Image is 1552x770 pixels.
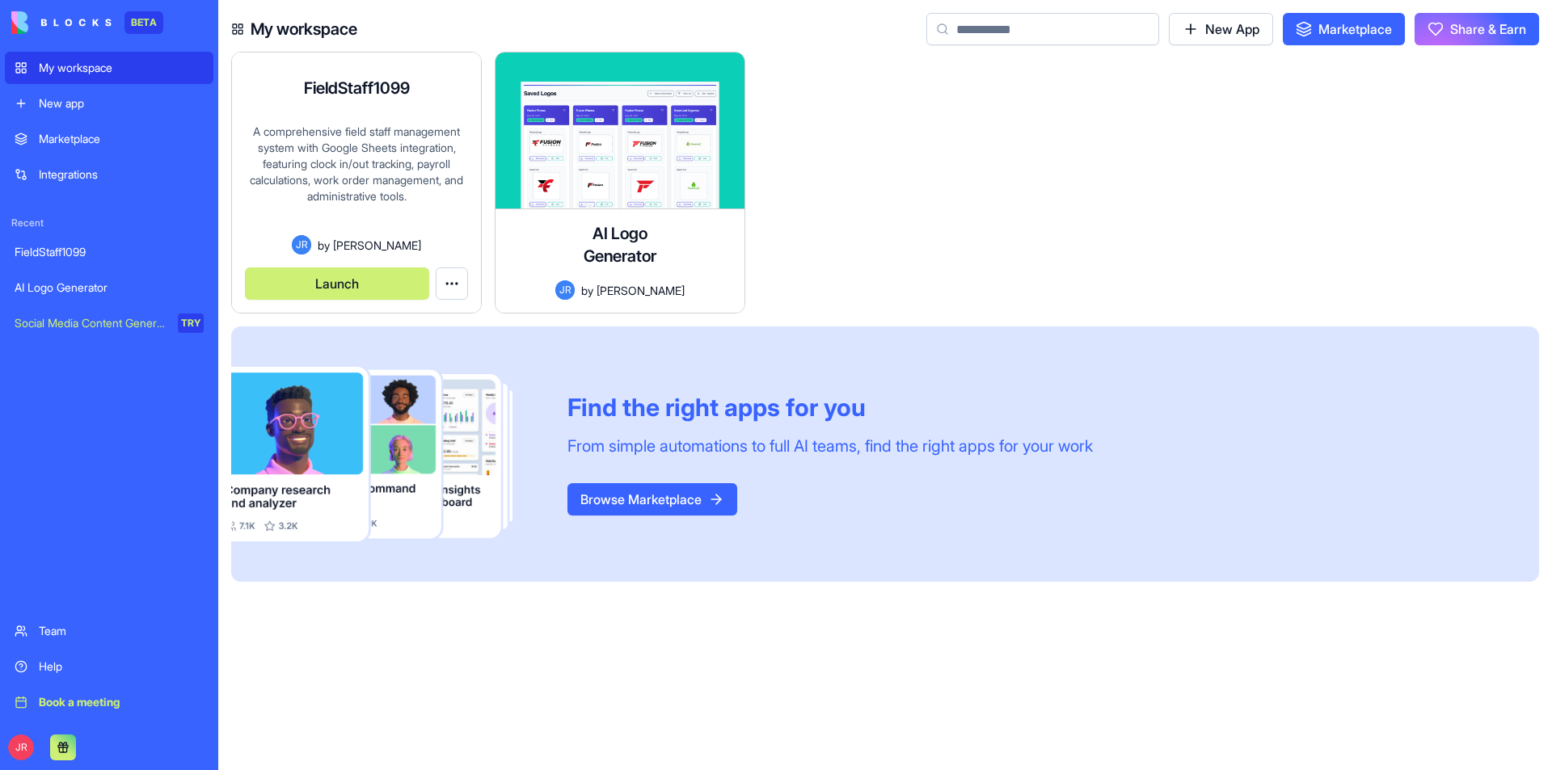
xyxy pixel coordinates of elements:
button: Launch [245,267,429,300]
div: Marketplace [39,131,204,147]
span: Share & Earn [1450,19,1526,39]
span: [PERSON_NAME] [333,237,421,254]
div: FieldStaff1099 [15,244,204,260]
a: Help [5,650,213,683]
h4: AI Logo Generator [555,222,685,267]
span: [PERSON_NAME] [597,282,685,299]
a: Integrations [5,158,213,191]
h4: FieldStaff1099 [304,77,410,99]
a: Marketplace [1283,13,1405,45]
a: BETA [11,11,163,34]
div: Book a meeting [39,694,204,710]
div: New app [39,95,204,112]
a: Book a meeting [5,686,213,718]
div: BETA [124,11,163,34]
img: logo [11,11,112,34]
div: TRY [178,313,204,333]
div: My workspace [39,60,204,76]
span: JR [8,734,34,760]
a: FieldStaff1099A comprehensive field staff management system with Google Sheets integration, featu... [231,52,482,313]
a: My workspace [5,52,213,84]
div: Social Media Content Generator [15,315,167,331]
a: AI Logo Generator [5,271,213,304]
a: New app [5,87,213,120]
div: AI Logo Generator [15,280,204,296]
span: Recent [5,217,213,229]
div: Help [39,658,204,675]
a: Social Media Content GeneratorTRY [5,307,213,339]
button: Share & Earn [1415,13,1539,45]
a: FieldStaff1099 [5,236,213,268]
a: Browse Marketplace [567,491,737,507]
div: Integrations [39,166,204,183]
div: From simple automations to full AI teams, find the right apps for your work [567,435,1093,457]
div: A comprehensive field staff management system with Google Sheets integration, featuring clock in/... [245,124,468,235]
h4: My workspace [251,18,357,40]
span: JR [555,280,575,300]
a: AI Logo GeneratorJRby[PERSON_NAME] [495,52,745,313]
div: Find the right apps for you [567,393,1093,422]
div: Team [39,623,204,639]
span: by [318,237,330,254]
a: New App [1169,13,1273,45]
a: Team [5,615,213,647]
button: Browse Marketplace [567,483,737,515]
span: by [581,282,593,299]
a: Marketplace [5,123,213,155]
span: JR [292,235,311,255]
